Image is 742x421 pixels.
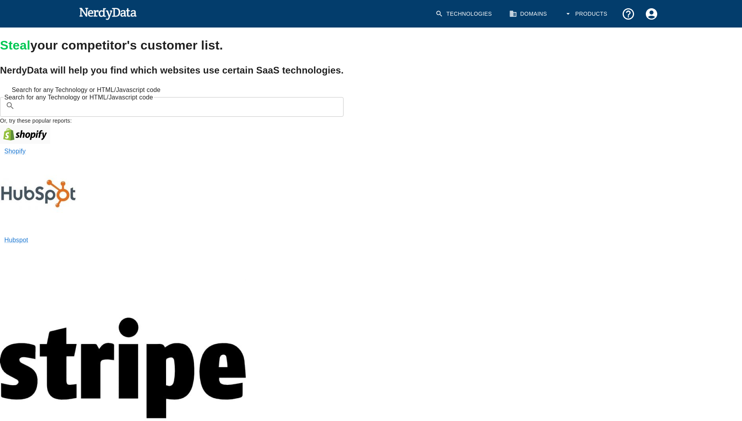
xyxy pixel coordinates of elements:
button: Account Settings [640,2,663,26]
img: NerdyData.com [79,6,137,21]
button: Support and Documentation [617,2,640,26]
a: Technologies [431,2,498,26]
a: Domains [504,2,553,26]
button: Products [559,2,614,26]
